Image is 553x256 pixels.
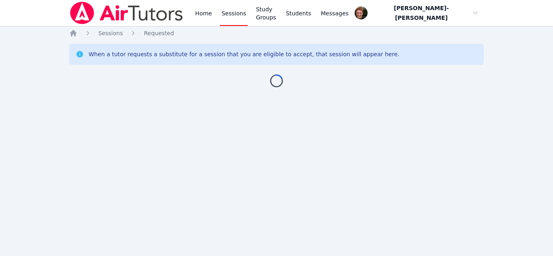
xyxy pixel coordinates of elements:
[69,29,484,37] nav: Breadcrumb
[144,30,174,36] span: Requested
[89,50,400,58] div: When a tutor requests a substitute for a session that you are eligible to accept, that session wi...
[321,9,349,17] span: Messages
[69,2,184,24] img: Air Tutors
[98,29,123,37] a: Sessions
[144,29,174,37] a: Requested
[98,30,123,36] span: Sessions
